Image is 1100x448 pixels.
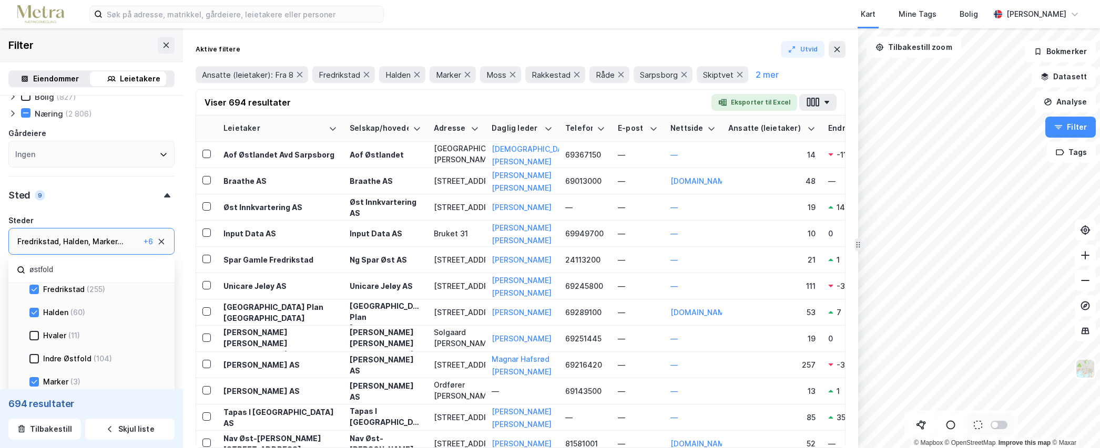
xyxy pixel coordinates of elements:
div: (827) [56,92,76,102]
div: Bruket 31 [434,228,479,239]
button: — [670,411,678,424]
span: Marker [436,70,461,80]
div: [STREET_ADDRESS] [434,307,479,318]
div: [PERSON_NAME] AS [223,359,337,370]
button: — [670,359,678,371]
button: — [670,385,678,398]
div: Aof Østlandet Avd Sarpsborg [223,149,337,160]
div: — [618,202,658,213]
div: Leietakere [120,72,160,85]
div: 21 [728,254,816,265]
button: — [670,201,678,214]
div: Braathe AS [223,175,337,186]
div: [GEOGRAPHIC_DATA][PERSON_NAME][STREET_ADDRESS] [434,143,479,166]
div: [STREET_ADDRESS] [434,412,479,423]
div: [PERSON_NAME] AS [223,386,337,397]
span: Skiptvet [703,70,734,80]
div: Selskap/hovedenhet [350,123,409,133]
div: (2 806) [65,109,92,119]
div: Tapas I [GEOGRAPHIC_DATA] AS [350,405,421,439]
div: — [618,149,658,160]
button: — [670,332,678,345]
img: Z [1075,359,1095,379]
div: 69289100 [565,307,605,318]
div: 1 [837,386,840,397]
div: 48 [728,175,816,186]
div: 0 [828,333,926,344]
div: [PERSON_NAME] AS [350,354,421,376]
div: 85 [728,412,816,423]
div: 9 [35,190,45,201]
div: 69949700 [565,228,605,239]
input: Søk på adresse, matrikkel, gårdeiere, leietakere eller personer [103,6,383,22]
div: [GEOGRAPHIC_DATA] Plan [GEOGRAPHIC_DATA] [350,300,421,334]
a: Improve this map [999,439,1051,446]
button: — [670,227,678,240]
div: [PERSON_NAME] [1006,8,1066,20]
div: — [565,202,605,213]
div: Nettside [670,123,703,133]
div: — [618,307,658,318]
div: 14 [837,202,845,213]
div: — [618,412,658,423]
div: — [618,254,658,265]
iframe: Chat Widget [1047,398,1100,448]
button: Analyse [1035,91,1096,112]
div: 19 [728,202,816,213]
div: 69245800 [565,280,605,291]
button: Tags [1047,142,1096,163]
div: 69251445 [565,333,605,344]
div: Ng Spar Øst AS [350,254,421,265]
div: Leietaker [223,123,324,133]
div: [STREET_ADDRESS] [434,202,479,213]
div: [STREET_ADDRESS] [434,175,479,186]
div: Ingen [15,148,35,161]
a: OpenStreetMap [945,439,996,446]
button: — [670,280,678,293]
div: Mine Tags [899,8,936,20]
div: 53 [728,307,816,318]
div: — [828,175,926,186]
div: — [618,280,658,291]
div: Solgaard [PERSON_NAME] 4 [434,327,479,350]
div: Unicare Jeløy AS [350,280,421,291]
div: 24113200 [565,254,605,265]
div: Næring [35,109,63,119]
span: Moss [486,70,506,80]
div: 1 [837,254,840,265]
div: Ansatte (leietaker) [728,123,803,133]
div: Spar Gamle Fredrikstad [223,254,337,265]
a: Mapbox [914,439,943,446]
button: — [670,254,678,266]
div: — [618,175,658,186]
div: Steder [8,214,34,227]
div: [PERSON_NAME] [PERSON_NAME] Begravelsesbyrå AS [223,327,337,360]
div: 69013000 [565,175,605,186]
button: Utvid [781,41,825,58]
button: — [670,149,678,161]
button: Bokmerker [1025,41,1096,62]
div: Øst Innkvartering AS [223,202,337,213]
div: Halden , [63,235,90,248]
span: Ansatte (leietaker): Fra 8 [202,70,293,80]
div: [STREET_ADDRESS] [434,359,479,370]
div: — [618,386,658,397]
div: Fredrikstad , [17,235,61,248]
button: Tilbakestill zoom [867,37,961,58]
div: — [618,333,658,344]
div: 111 [728,280,816,291]
div: Telefon [565,123,593,133]
div: — [565,412,605,423]
div: [GEOGRAPHIC_DATA] Plan [GEOGRAPHIC_DATA] [223,301,337,324]
div: Viser 694 resultater [205,96,291,109]
div: Bolig [960,8,978,20]
div: — [618,359,658,370]
div: 7 [837,307,841,318]
div: Daglig leder [492,123,540,133]
div: Aktive filtere [196,45,240,54]
span: Råde [596,70,615,80]
div: — [492,386,553,397]
div: Filter [8,37,34,54]
div: Kontrollprogram for chat [1047,398,1100,448]
div: Kart [861,8,875,20]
